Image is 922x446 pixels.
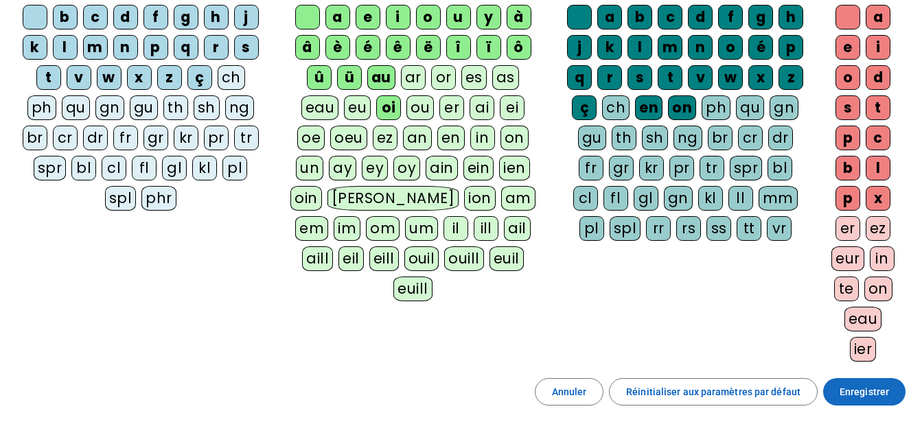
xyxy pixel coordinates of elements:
div: ar [401,65,426,90]
div: rs [676,216,701,241]
div: z [157,65,182,90]
div: oe [297,126,325,150]
div: t [866,95,890,120]
div: i [386,5,411,30]
div: s [234,35,259,60]
div: oy [393,156,420,180]
div: br [708,126,733,150]
div: a [866,5,890,30]
div: p [779,35,803,60]
span: Réinitialiser aux paramètres par défaut [626,384,800,400]
div: d [866,65,890,90]
div: ch [218,65,245,90]
div: eur [831,246,864,271]
div: c [866,126,890,150]
div: ë [416,35,441,60]
div: ô [507,35,531,60]
div: x [127,65,152,90]
div: oeu [330,126,367,150]
div: m [83,35,108,60]
div: tt [737,216,761,241]
div: rr [646,216,671,241]
div: s [835,95,860,120]
div: kl [192,156,217,180]
div: dr [83,126,108,150]
div: h [779,5,803,30]
div: ouil [404,246,439,271]
div: gu [578,126,606,150]
div: q [174,35,198,60]
div: f [143,5,168,30]
div: gr [143,126,168,150]
div: tr [234,126,259,150]
div: fl [132,156,157,180]
div: aill [302,246,333,271]
div: kr [174,126,198,150]
div: a [325,5,350,30]
div: or [431,65,456,90]
div: d [113,5,138,30]
div: ï [476,35,501,60]
div: ail [504,216,531,241]
div: y [476,5,501,30]
div: pl [222,156,247,180]
div: r [597,65,622,90]
div: p [835,126,860,150]
div: ey [362,156,388,180]
div: un [296,156,323,180]
div: am [501,186,535,211]
button: Annuler [535,378,604,406]
div: oi [376,95,401,120]
div: gn [770,95,798,120]
div: on [668,95,696,120]
div: é [748,35,773,60]
div: î [446,35,471,60]
div: gl [162,156,187,180]
div: gr [609,156,634,180]
div: m [658,35,682,60]
div: gn [95,95,124,120]
div: em [295,216,328,241]
div: b [53,5,78,30]
div: pr [669,156,694,180]
div: il [443,216,468,241]
div: qu [736,95,764,120]
div: j [567,35,592,60]
div: q [567,65,592,90]
div: te [834,277,859,301]
div: euil [489,246,524,271]
div: f [718,5,743,30]
div: eu [344,95,371,120]
div: n [688,35,713,60]
div: x [748,65,773,90]
div: o [718,35,743,60]
div: oin [290,186,322,211]
div: ê [386,35,411,60]
div: k [23,35,47,60]
div: x [866,186,890,211]
div: cr [53,126,78,150]
div: ier [850,337,877,362]
div: spl [610,216,641,241]
div: p [835,186,860,211]
div: c [83,5,108,30]
div: j [234,5,259,30]
div: gu [130,95,158,120]
div: sh [642,126,668,150]
div: th [612,126,636,150]
div: fl [603,186,628,211]
div: pl [579,216,604,241]
div: ay [329,156,356,180]
div: e [835,35,860,60]
div: ai [470,95,494,120]
div: l [866,156,890,180]
div: t [658,65,682,90]
div: b [835,156,860,180]
div: spr [730,156,763,180]
span: Enregistrer [840,384,889,400]
div: bl [768,156,792,180]
div: ou [406,95,434,120]
div: e [356,5,380,30]
div: ouill [444,246,483,271]
div: p [143,35,168,60]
